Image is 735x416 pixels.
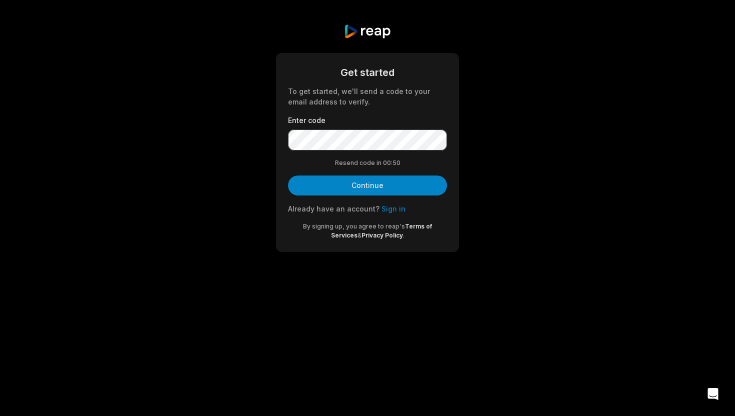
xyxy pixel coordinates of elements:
[288,204,379,213] span: Already have an account?
[288,65,447,80] div: Get started
[381,204,405,213] a: Sign in
[288,86,447,107] div: To get started, we'll send a code to your email address to verify.
[343,24,391,39] img: reap
[403,231,404,239] span: .
[392,158,400,167] span: 50
[701,382,725,406] div: Open Intercom Messenger
[331,222,432,239] a: Terms of Services
[303,222,405,230] span: By signing up, you agree to reap's
[288,115,447,125] label: Enter code
[357,231,361,239] span: &
[288,158,447,167] div: Resend code in 00:
[361,231,403,239] a: Privacy Policy
[288,175,447,195] button: Continue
